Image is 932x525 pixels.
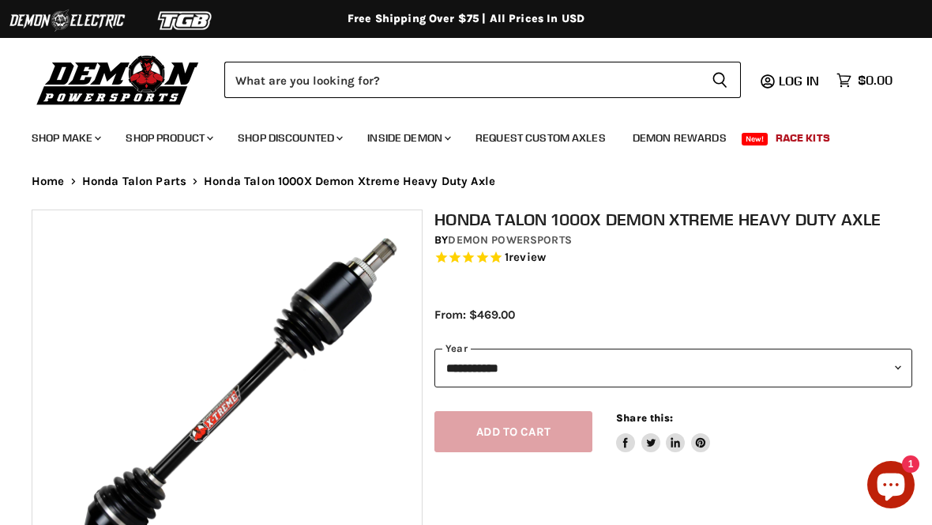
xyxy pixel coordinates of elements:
[434,250,912,266] span: Rated 5.0 out of 5 stars 1 reviews
[621,122,738,154] a: Demon Rewards
[509,250,546,264] span: review
[829,69,900,92] a: $0.00
[126,6,245,36] img: TGB Logo 2
[616,412,673,424] span: Share this:
[742,133,769,145] span: New!
[505,250,546,264] span: 1 reviews
[858,73,893,88] span: $0.00
[448,233,571,247] a: Demon Powersports
[764,122,842,154] a: Race Kits
[114,122,223,154] a: Shop Product
[699,62,741,98] button: Search
[616,411,710,453] aside: Share this:
[224,62,741,98] form: Product
[772,74,829,88] a: Log in
[82,175,187,188] a: Honda Talon Parts
[779,73,819,89] span: Log in
[434,308,515,322] span: From: $469.00
[464,122,618,154] a: Request Custom Axles
[20,122,111,154] a: Shop Make
[434,210,912,229] h1: Honda Talon 1000X Demon Xtreme Heavy Duty Axle
[204,175,495,188] span: Honda Talon 1000X Demon Xtreme Heavy Duty Axle
[8,6,126,36] img: Demon Electric Logo 2
[32,175,65,188] a: Home
[20,115,889,154] ul: Main menu
[32,51,205,108] img: Demon Powersports
[355,122,460,154] a: Inside Demon
[434,349,912,387] select: year
[434,232,912,249] div: by
[224,62,699,98] input: Search
[862,461,919,512] inbox-online-store-chat: Shopify online store chat
[226,122,352,154] a: Shop Discounted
